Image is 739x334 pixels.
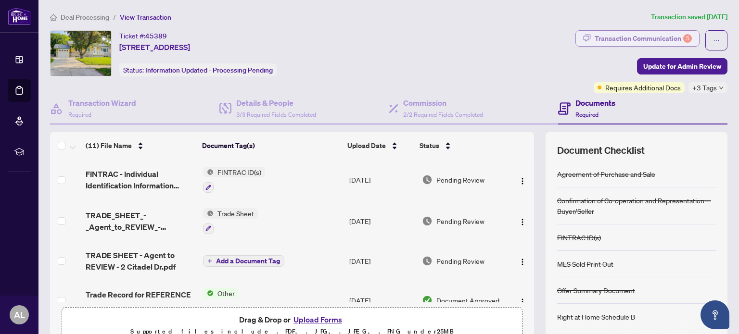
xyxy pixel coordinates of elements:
[557,285,635,296] div: Offer Summary Document
[345,200,418,242] td: [DATE]
[403,111,483,118] span: 2/2 Required Fields Completed
[86,249,195,272] span: TRADE SHEET - Agent to REVIEW - 2 Citadel Dr.pdf
[519,177,526,185] img: Logo
[519,218,526,226] img: Logo
[239,313,345,326] span: Drag & Drop or
[236,111,316,118] span: 3/3 Required Fields Completed
[557,232,601,243] div: FINTRAC ID(s)
[203,288,239,314] button: Status IconOther
[86,168,195,191] span: FINTRAC - Individual Identification Information Record.pdf
[422,216,433,226] img: Document Status
[207,259,212,263] span: plus
[422,174,433,185] img: Document Status
[515,172,530,187] button: Logo
[291,313,345,326] button: Upload Forms
[436,256,484,266] span: Pending Review
[68,97,136,109] h4: Transaction Wizard
[86,210,195,233] span: TRADE_SHEET_-_Agent_to_REVIEW_-_2_Citadel_Dr.pdf
[420,140,439,151] span: Status
[575,30,700,47] button: Transaction Communication5
[557,311,635,322] div: Right at Home Schedule B
[416,132,506,159] th: Status
[345,242,418,280] td: [DATE]
[575,111,599,118] span: Required
[14,308,25,322] span: AL
[557,259,613,269] div: MLS Sold Print Out
[216,258,280,264] span: Add a Document Tag
[68,111,91,118] span: Required
[145,32,167,40] span: 45389
[422,295,433,306] img: Document Status
[575,97,615,109] h4: Documents
[436,174,484,185] span: Pending Review
[605,82,681,93] span: Requires Additional Docs
[637,58,727,74] button: Update for Admin Review
[82,132,198,159] th: (11) File Name
[345,159,418,200] td: [DATE]
[519,298,526,306] img: Logo
[557,169,655,179] div: Agreement of Purchase and Sale
[203,208,214,219] img: Status Icon
[345,280,418,322] td: [DATE]
[643,59,721,74] span: Update for Admin Review
[519,258,526,266] img: Logo
[113,12,116,23] li: /
[145,66,273,74] span: Information Updated - Processing Pending
[515,293,530,308] button: Logo
[119,30,167,41] div: Ticket #:
[436,295,499,306] span: Document Approved
[403,97,483,109] h4: Commission
[436,216,484,226] span: Pending Review
[683,34,692,43] div: 5
[692,82,717,93] span: +3 Tags
[119,63,277,76] div: Status:
[51,31,111,76] img: IMG-E12207141_1.jpg
[119,41,190,53] span: [STREET_ADDRESS]
[651,12,727,23] article: Transaction saved [DATE]
[50,14,57,21] span: home
[120,13,171,22] span: View Transaction
[203,167,214,177] img: Status Icon
[86,140,132,151] span: (11) File Name
[198,132,344,159] th: Document Tag(s)
[595,31,692,46] div: Transaction Communication
[8,7,31,25] img: logo
[214,208,258,219] span: Trade Sheet
[422,256,433,266] img: Document Status
[203,167,265,193] button: Status IconFINTRAC ID(s)
[515,253,530,269] button: Logo
[515,213,530,229] button: Logo
[214,288,239,298] span: Other
[61,13,109,22] span: Deal Processing
[86,289,195,312] span: Trade Record for REFERENCE ONLY - 2 Citadel Dr.pdf
[557,195,716,216] div: Confirmation of Co-operation and Representation—Buyer/Seller
[719,86,724,90] span: down
[344,132,415,159] th: Upload Date
[203,288,214,298] img: Status Icon
[557,144,645,157] span: Document Checklist
[347,140,386,151] span: Upload Date
[713,37,720,44] span: ellipsis
[203,255,284,267] button: Add a Document Tag
[214,167,265,177] span: FINTRAC ID(s)
[203,208,258,234] button: Status IconTrade Sheet
[701,300,729,329] button: Open asap
[236,97,316,109] h4: Details & People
